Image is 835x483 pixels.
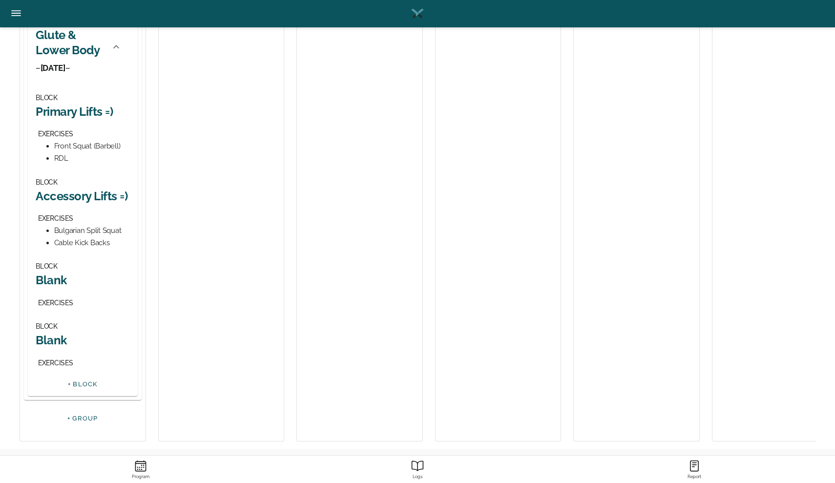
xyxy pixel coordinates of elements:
[411,460,424,472] ion-icon: Report
[54,152,130,165] div: RDL
[67,415,98,422] a: + GROUP
[556,456,833,483] a: ReportReport
[36,262,58,270] span: BLOCK
[36,63,104,73] h3: ~[DATE]~
[558,474,831,480] strong: Report
[38,212,130,225] div: EXERCISES
[10,7,22,20] ion-icon: Side Menu
[4,474,277,480] strong: Program
[279,456,556,483] a: ReportLogs
[36,94,58,102] span: BLOCK
[28,5,130,88] div: GROUPGlute & Lower Body~[DATE]~
[281,474,554,480] strong: Logs
[54,140,130,152] div: Front Squat (Barbell)
[134,460,147,472] ion-icon: Program
[410,6,425,21] img: Logo
[28,88,138,396] div: GROUPGlute & Lower Body~[DATE]~
[54,225,130,237] div: Bulgarian Split Squat
[38,128,130,140] div: EXERCISES
[24,1,142,400] div: GROUPGlute & Lower Body~[DATE]~ GROUPGlute & Lower Body~[DATE]~
[54,237,130,249] div: Cable Kick Backs
[36,273,130,288] h2: Blank
[36,322,58,330] span: BLOCK
[38,357,130,369] div: EXERCISES
[36,189,130,204] h2: Accessory Lifts =)
[2,456,279,483] a: ProgramProgram
[68,380,98,388] a: + BLOCK
[36,333,130,348] h2: Blank
[36,27,104,58] h2: Glute & Lower Body
[36,104,130,119] h2: Primary Lifts =)
[36,178,58,186] span: BLOCK
[688,460,701,472] ion-icon: Report
[38,297,130,309] div: EXERCISES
